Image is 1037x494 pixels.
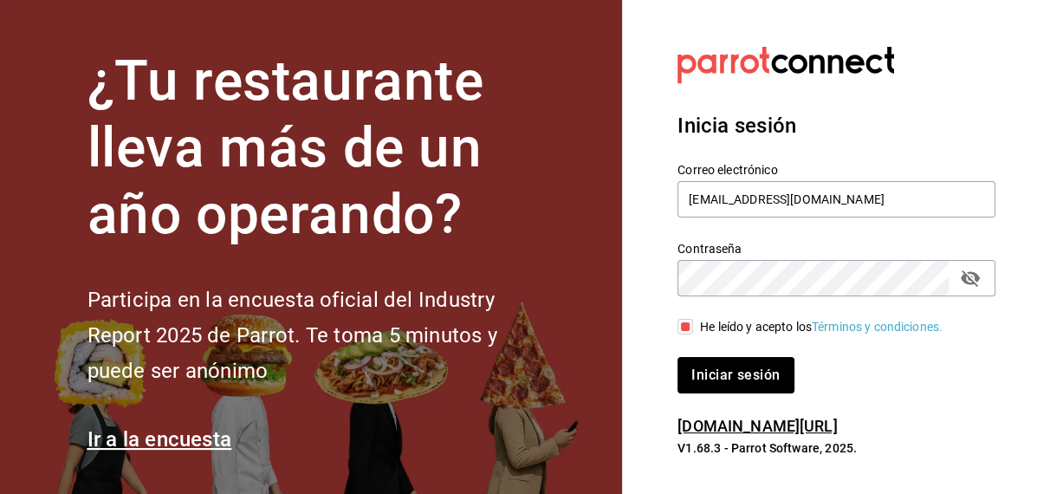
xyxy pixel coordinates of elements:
input: Ingresa tu correo electrónico [677,181,995,218]
div: He leído y acepto los [700,318,943,336]
h3: Inicia sesión [677,110,995,141]
p: V1.68.3 - Parrot Software, 2025. [677,439,995,457]
a: Términos y condiciones. [812,320,943,334]
h2: Participa en la encuesta oficial del Industry Report 2025 de Parrot. Te toma 5 minutos y puede se... [87,283,555,388]
a: [DOMAIN_NAME][URL] [677,417,837,435]
label: Correo electrónico [677,164,995,176]
label: Contraseña [677,243,995,255]
h1: ¿Tu restaurante lleva más de un año operando? [87,49,555,248]
button: passwordField [956,263,985,293]
button: Iniciar sesión [677,357,794,393]
a: Ir a la encuesta [87,427,232,452]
